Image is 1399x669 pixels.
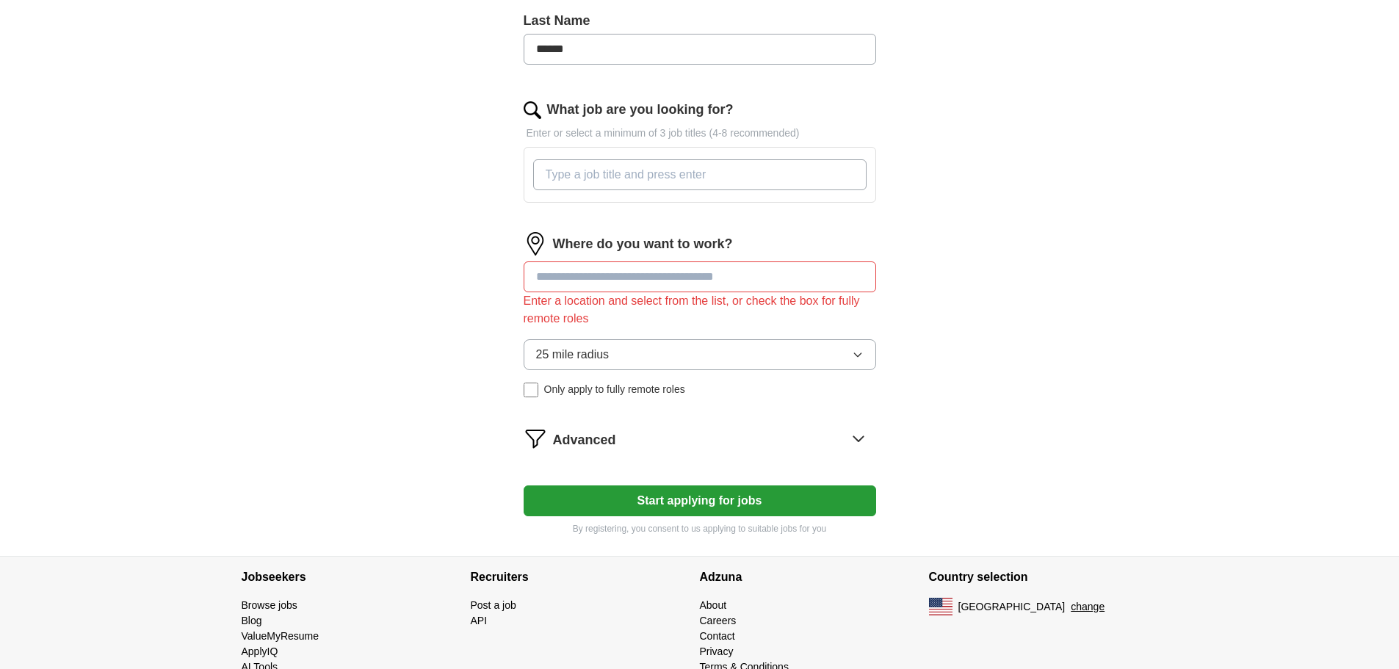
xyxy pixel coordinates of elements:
img: filter [524,427,547,450]
a: About [700,599,727,611]
a: Privacy [700,646,734,657]
a: Contact [700,630,735,642]
img: search.png [524,101,541,119]
label: Where do you want to work? [553,234,733,254]
a: ApplyIQ [242,646,278,657]
a: Post a job [471,599,516,611]
img: US flag [929,598,952,615]
button: 25 mile radius [524,339,876,370]
button: Start applying for jobs [524,485,876,516]
a: API [471,615,488,626]
input: Only apply to fully remote roles [524,383,538,397]
img: location.png [524,232,547,256]
h4: Country selection [929,557,1158,598]
a: ValueMyResume [242,630,319,642]
p: Enter or select a minimum of 3 job titles (4-8 recommended) [524,126,876,141]
span: Only apply to fully remote roles [544,382,685,397]
a: Browse jobs [242,599,297,611]
span: [GEOGRAPHIC_DATA] [958,599,1066,615]
a: Blog [242,615,262,626]
label: Last Name [524,11,876,31]
a: Careers [700,615,737,626]
div: Enter a location and select from the list, or check the box for fully remote roles [524,292,876,328]
span: 25 mile radius [536,346,610,364]
input: Type a job title and press enter [533,159,867,190]
span: Advanced [553,430,616,450]
button: change [1071,599,1105,615]
label: What job are you looking for? [547,100,734,120]
p: By registering, you consent to us applying to suitable jobs for you [524,522,876,535]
